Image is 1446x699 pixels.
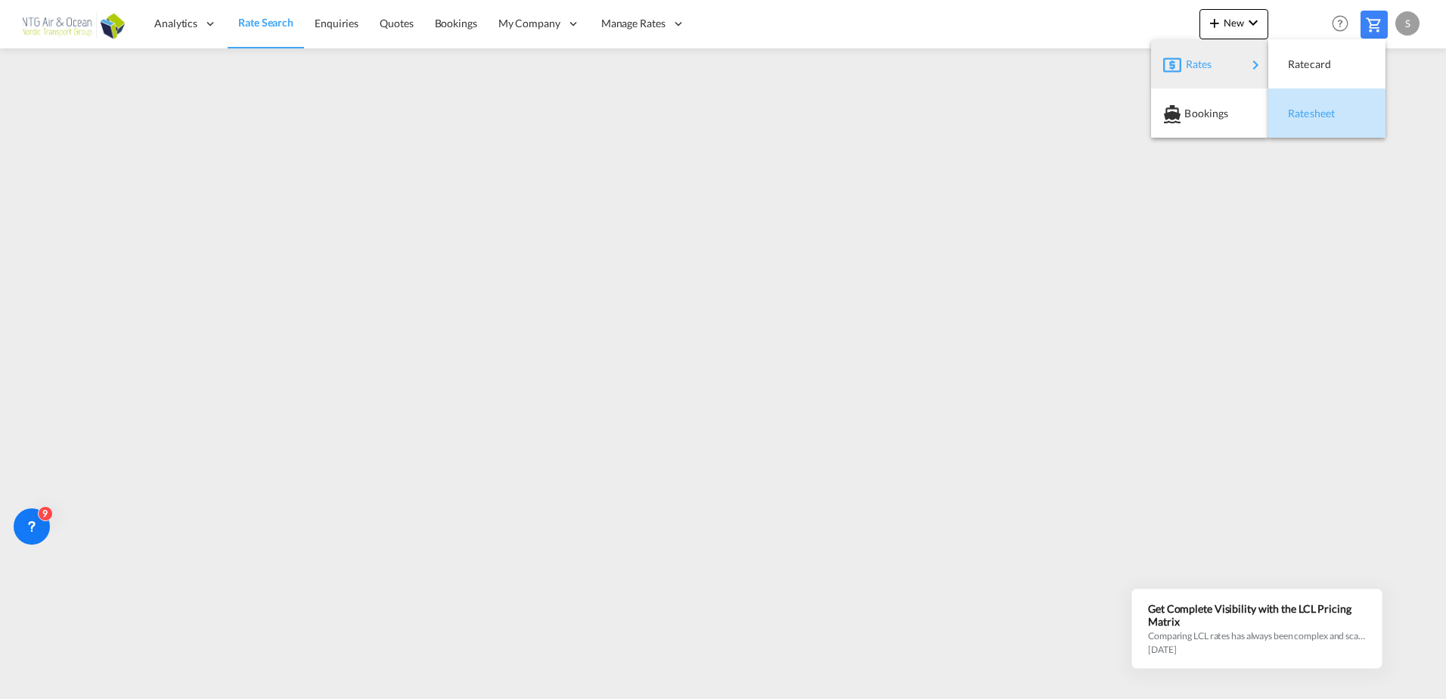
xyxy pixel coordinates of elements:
div: Ratesheet [1280,95,1373,132]
span: Ratecard [1288,49,1305,79]
span: Bookings [1184,98,1201,129]
md-icon: icon-chevron-right [1246,56,1264,74]
div: Bookings [1163,95,1256,132]
div: Ratecard [1280,45,1373,83]
span: Ratesheet [1288,98,1305,129]
button: Bookings [1151,89,1268,138]
span: Rates [1186,49,1204,79]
